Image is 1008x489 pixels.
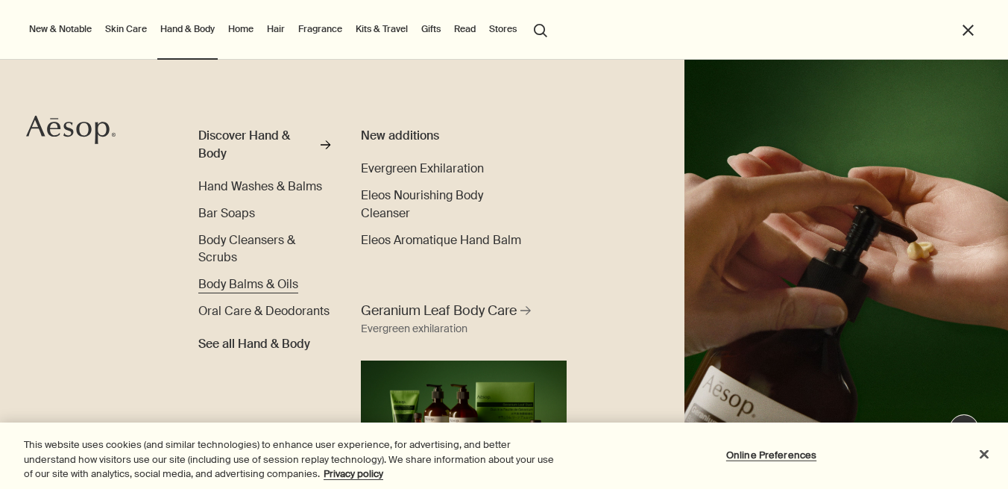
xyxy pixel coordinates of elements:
a: Hair [264,20,288,38]
div: Discover Hand & Body [198,127,317,163]
span: Bar Soaps [198,205,255,221]
a: Body Cleansers & Scrubs [198,231,331,267]
a: Read [451,20,479,38]
span: See all Hand & Body [198,335,310,353]
button: Online Preferences, Opens the preference center dialog [725,440,818,470]
button: Close [968,437,1001,470]
a: Home [225,20,256,38]
a: Eleos Nourishing Body Cleanser [361,187,523,222]
span: Oral Care & Deodorants [198,303,330,319]
span: Hand Washes & Balms [198,178,322,194]
a: Aesop [26,115,116,149]
span: Body Cleansers & Scrubs [198,232,295,266]
a: Fragrance [295,20,345,38]
a: Eleos Aromatique Hand Balm [361,231,521,249]
span: Body Balms & Oils [198,276,298,292]
span: Geranium Leaf Body Care [361,302,517,320]
button: Close the Menu [960,22,977,39]
a: Body Balms & Oils [198,275,298,293]
div: New additions [361,127,523,145]
a: Evergreen Exhilaration [361,160,484,178]
a: Hand Washes & Balms [198,178,322,196]
a: See all Hand & Body [198,329,310,353]
a: Oral Care & Deodorants [198,302,330,320]
span: Evergreen Exhilaration [361,161,484,176]
button: New & Notable [26,20,95,38]
a: Discover Hand & Body [198,127,331,169]
a: Hand & Body [157,20,218,38]
a: Gifts [418,20,444,38]
button: Stores [486,20,520,38]
span: Eleos Aromatique Hand Balm [361,232,521,248]
a: Kits & Travel [353,20,411,38]
button: Live Assistance [949,414,979,444]
a: Skin Care [102,20,150,38]
a: More information about your privacy, opens in a new tab [324,467,383,480]
span: Eleos Nourishing Body Cleanser [361,187,483,221]
div: This website uses cookies (and similar technologies) to enhance user experience, for advertising,... [24,437,555,482]
div: Evergreen exhilaration [361,320,467,338]
svg: Aesop [26,115,116,145]
a: Bar Soaps [198,205,255,222]
button: Open search [527,15,554,43]
a: Geranium Leaf Body Care Evergreen exhilarationFull range of Geranium Leaf products displaying aga... [357,298,570,476]
img: A hand holding the pump dispensing Geranium Leaf Body Balm on to hand. [684,60,1008,489]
